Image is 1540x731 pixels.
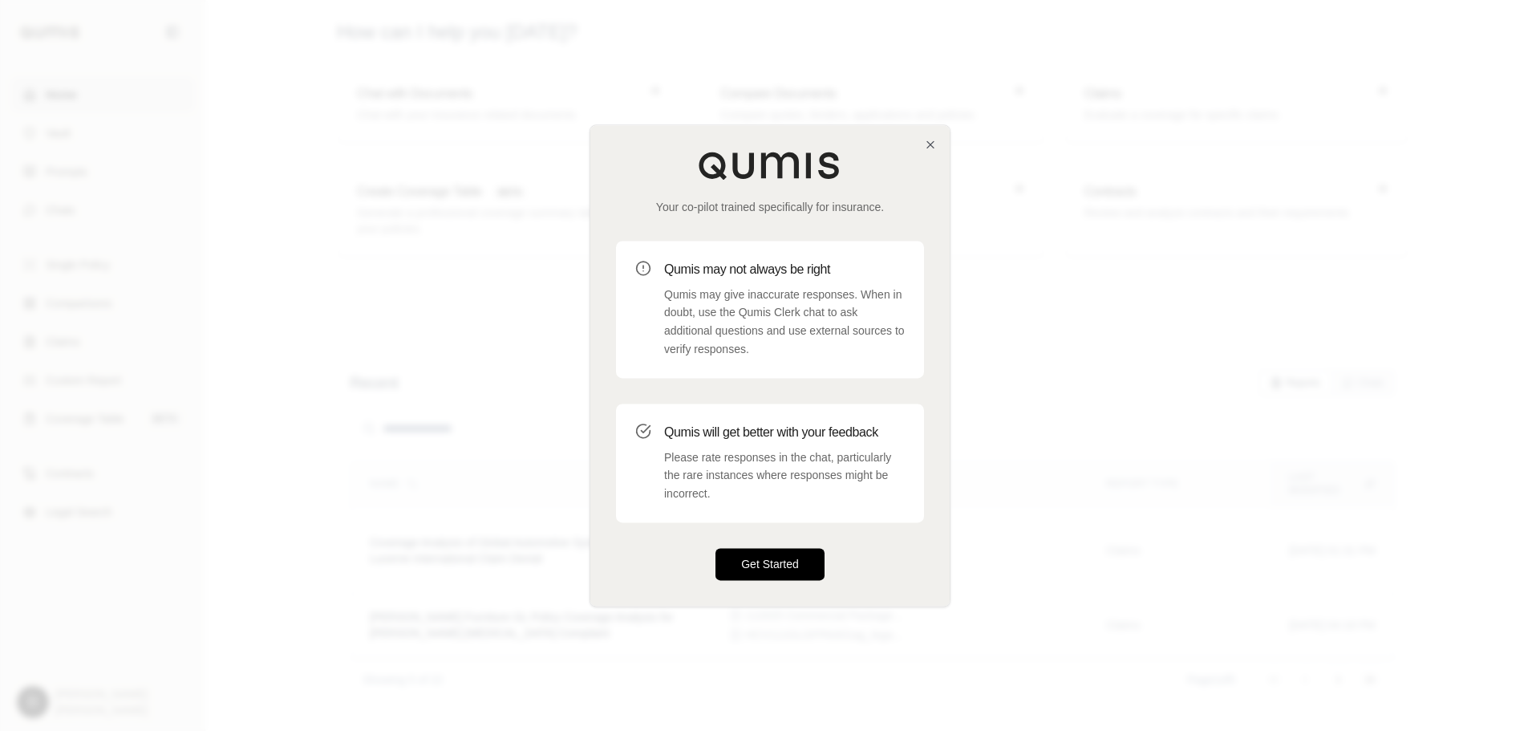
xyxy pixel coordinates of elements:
h3: Qumis will get better with your feedback [664,423,905,442]
img: Qumis Logo [698,151,842,180]
p: Please rate responses in the chat, particularly the rare instances where responses might be incor... [664,449,905,503]
p: Your co-pilot trained specifically for insurance. [616,199,924,215]
h3: Qumis may not always be right [664,260,905,279]
p: Qumis may give inaccurate responses. When in doubt, use the Qumis Clerk chat to ask additional qu... [664,286,905,359]
button: Get Started [715,548,825,580]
